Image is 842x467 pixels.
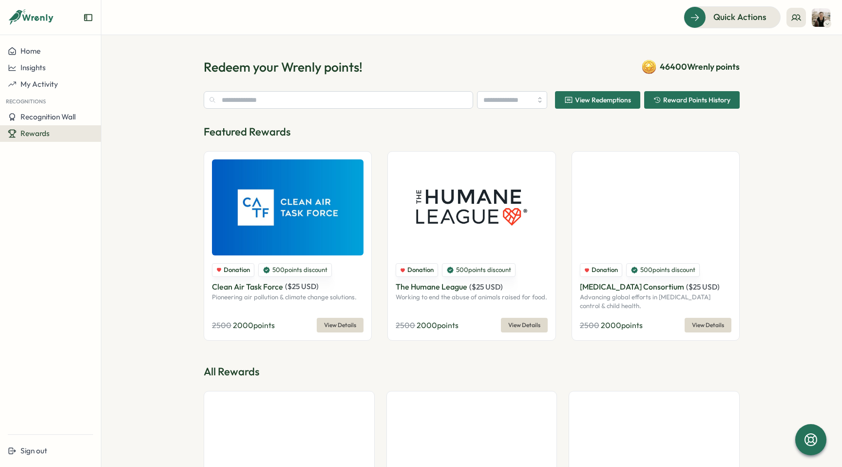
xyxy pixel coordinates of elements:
p: Working to end the abuse of animals raised for food. [396,293,547,302]
span: Home [20,46,40,56]
button: View Redemptions [555,91,640,109]
span: View Redemptions [575,97,631,103]
div: 500 points discount [626,263,700,277]
p: The Humane League [396,281,467,293]
img: Cameron Stone [812,8,830,27]
p: Clean Air Task Force [212,281,283,293]
button: View Details [317,318,364,332]
span: 2000 points [601,320,643,330]
img: The Humane League [396,159,547,255]
button: Quick Actions [684,6,781,28]
button: View Details [685,318,731,332]
span: Donation [224,266,250,274]
span: 2000 points [417,320,459,330]
div: 500 points discount [258,263,332,277]
span: 46400 Wrenly points [660,60,740,73]
span: ( $ 25 USD ) [285,282,319,291]
span: 2000 points [233,320,275,330]
span: Donation [592,266,618,274]
p: Pioneering air pollution & climate change solutions. [212,293,364,302]
span: View Details [692,318,724,332]
span: Donation [407,266,434,274]
span: My Activity [20,79,58,89]
img: Clean Air Task Force [212,159,364,255]
div: 500 points discount [442,263,516,277]
span: ( $ 25 USD ) [686,282,720,292]
span: Quick Actions [713,11,766,23]
span: Rewards [20,129,50,138]
button: Reward Points History [644,91,740,109]
img: Malaria Consortium [580,159,731,255]
span: View Details [324,318,356,332]
button: View Details [501,318,548,332]
span: Recognition Wall [20,112,76,121]
span: Sign out [20,446,47,455]
span: 2500 [580,320,599,330]
span: View Details [508,318,540,332]
h1: Redeem your Wrenly points! [204,58,363,76]
p: Advancing global efforts in [MEDICAL_DATA] control & child health. [580,293,731,310]
p: All Rewards [204,364,740,379]
span: 2500 [396,320,415,330]
button: Expand sidebar [83,13,93,22]
p: [MEDICAL_DATA] Consortium [580,281,684,293]
span: ( $ 25 USD ) [469,282,503,292]
span: 2500 [212,320,231,330]
p: Featured Rewards [204,124,740,139]
span: Insights [20,63,46,72]
span: Reward Points History [663,97,730,103]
